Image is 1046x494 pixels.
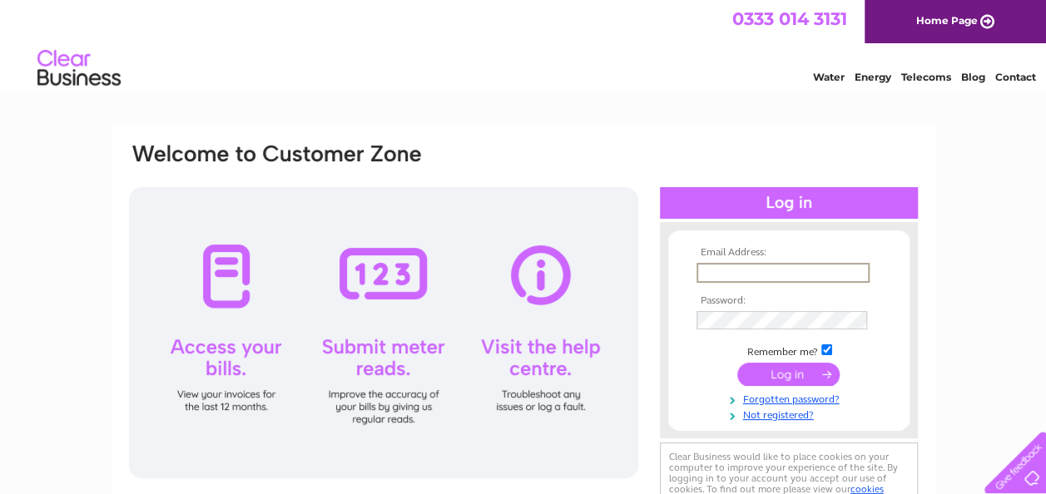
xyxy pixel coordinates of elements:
[131,9,917,81] div: Clear Business is a trading name of Verastar Limited (registered in [GEOGRAPHIC_DATA] No. 3667643...
[813,71,845,83] a: Water
[692,295,885,307] th: Password:
[697,390,885,406] a: Forgotten password?
[697,406,885,422] a: Not registered?
[901,71,951,83] a: Telecoms
[732,8,847,29] a: 0333 014 3131
[995,71,1036,83] a: Contact
[37,43,121,94] img: logo.png
[692,342,885,358] td: Remember me?
[692,247,885,259] th: Email Address:
[961,71,985,83] a: Blog
[737,363,840,386] input: Submit
[855,71,891,83] a: Energy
